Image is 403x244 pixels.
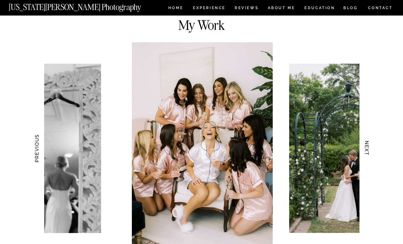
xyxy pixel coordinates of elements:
h2: My Work [156,18,247,29]
a: ABOUT ME [268,6,295,11]
a: REVIEWS [235,6,258,11]
a: BLOG [343,6,358,11]
h3: NEXT [364,129,370,168]
a: EDUCATION [304,6,336,11]
a: HOME [167,6,184,11]
a: CONTACT [368,5,393,11]
a: Experience [193,6,225,11]
h3: PREVIOUS [33,129,40,168]
a: [US_STATE][PERSON_NAME] Photography [9,3,162,8]
h2: VIEW [187,9,216,16]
